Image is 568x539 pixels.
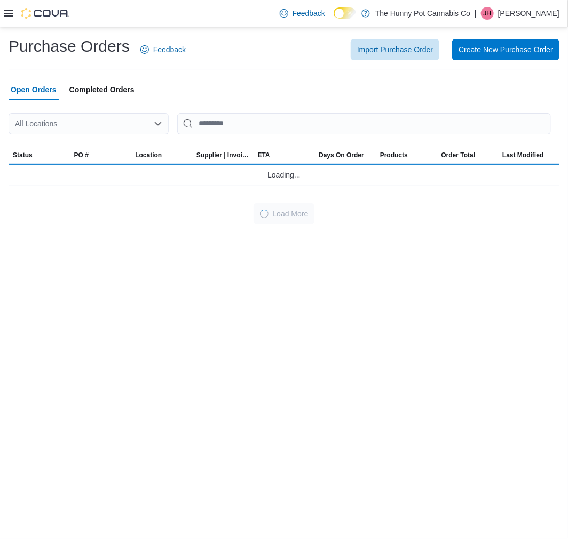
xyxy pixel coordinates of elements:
span: Feedback [153,44,186,55]
button: LoadingLoad More [254,203,315,224]
span: Loading [260,210,269,218]
input: Dark Mode [334,7,356,19]
span: Loading... [267,168,301,181]
span: Supplier | Invoice Number [196,151,249,159]
span: Import Purchase Order [357,44,433,55]
span: Open Orders [11,79,57,100]
span: Create New Purchase Order [459,44,553,55]
span: Products [380,151,408,159]
a: Feedback [275,3,329,24]
span: Days On Order [319,151,364,159]
span: Order Total [441,151,476,159]
h1: Purchase Orders [9,36,130,57]
span: JH [484,7,492,20]
a: Feedback [136,39,190,60]
button: Order Total [437,147,499,164]
button: Status [9,147,70,164]
span: Feedback [293,8,325,19]
button: Location [131,147,192,164]
div: Jesse Hughes [481,7,494,20]
span: Status [13,151,33,159]
input: This is a search bar. After typing your query, hit enter to filter the results lower in the page. [177,113,551,134]
span: ETA [258,151,270,159]
button: Open list of options [154,119,162,128]
span: Completed Orders [69,79,135,100]
button: Days On Order [314,147,376,164]
button: Products [376,147,437,164]
button: ETA [254,147,315,164]
button: PO # [70,147,131,164]
button: Supplier | Invoice Number [192,147,254,164]
p: [PERSON_NAME] [498,7,559,20]
button: Create New Purchase Order [452,39,559,60]
div: Location [135,151,162,159]
img: Cova [21,8,69,19]
button: Last Modified [498,147,559,164]
span: Last Modified [502,151,543,159]
span: Load More [273,208,309,219]
button: Import Purchase Order [351,39,439,60]
span: PO # [74,151,89,159]
p: The Hunny Pot Cannabis Co [375,7,470,20]
p: | [475,7,477,20]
